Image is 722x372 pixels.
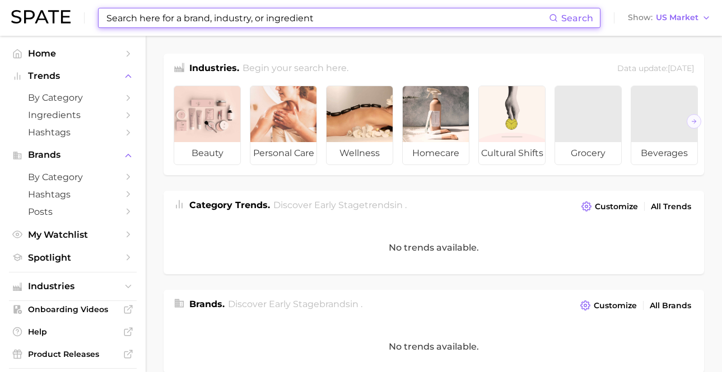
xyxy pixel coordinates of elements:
[28,172,118,182] span: by Category
[595,202,638,211] span: Customize
[28,252,118,263] span: Spotlight
[28,92,118,103] span: by Category
[9,249,137,266] a: Spotlight
[174,142,240,164] span: beauty
[555,142,621,164] span: grocery
[9,323,137,340] a: Help
[326,86,393,165] a: wellness
[9,89,137,106] a: by Category
[164,221,704,274] div: No trends available.
[555,86,622,165] a: grocery
[9,301,137,318] a: Onboarding Videos
[228,299,362,309] span: Discover Early Stage brands in .
[28,206,118,217] span: Posts
[656,15,698,21] span: US Market
[9,168,137,186] a: by Category
[243,62,348,77] h2: Begin your search here.
[651,202,691,211] span: All Trends
[631,142,697,164] span: beverages
[174,86,241,165] a: beauty
[273,200,407,210] span: Discover Early Stage trends in .
[9,186,137,203] a: Hashtags
[403,142,469,164] span: homecare
[628,15,653,21] span: Show
[28,349,118,359] span: Product Releases
[9,147,137,163] button: Brands
[28,150,118,160] span: Brands
[28,48,118,59] span: Home
[28,281,118,291] span: Industries
[250,142,316,164] span: personal care
[561,13,593,23] span: Search
[647,298,694,313] a: All Brands
[189,299,225,309] span: Brands .
[625,11,714,25] button: ShowUS Market
[28,304,118,314] span: Onboarding Videos
[9,68,137,84] button: Trends
[189,200,270,210] span: Category Trends .
[631,86,698,165] a: beverages
[9,203,137,220] a: Posts
[28,110,118,120] span: Ingredients
[327,142,393,164] span: wellness
[479,142,545,164] span: cultural shifts
[9,45,137,62] a: Home
[648,199,694,214] a: All Trends
[9,124,137,141] a: Hashtags
[594,301,637,310] span: Customize
[9,346,137,362] a: Product Releases
[28,189,118,200] span: Hashtags
[9,278,137,295] button: Industries
[577,298,640,313] button: Customize
[250,86,317,165] a: personal care
[105,8,549,27] input: Search here for a brand, industry, or ingredient
[28,327,118,337] span: Help
[28,71,118,81] span: Trends
[28,127,118,138] span: Hashtags
[189,62,239,77] h1: Industries.
[11,10,71,23] img: SPATE
[617,62,694,77] div: Data update: [DATE]
[9,106,137,124] a: Ingredients
[650,301,691,310] span: All Brands
[402,86,469,165] a: homecare
[687,114,701,129] button: Scroll Right
[28,229,118,240] span: My Watchlist
[579,199,641,214] button: Customize
[9,226,137,243] a: My Watchlist
[478,86,546,165] a: cultural shifts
